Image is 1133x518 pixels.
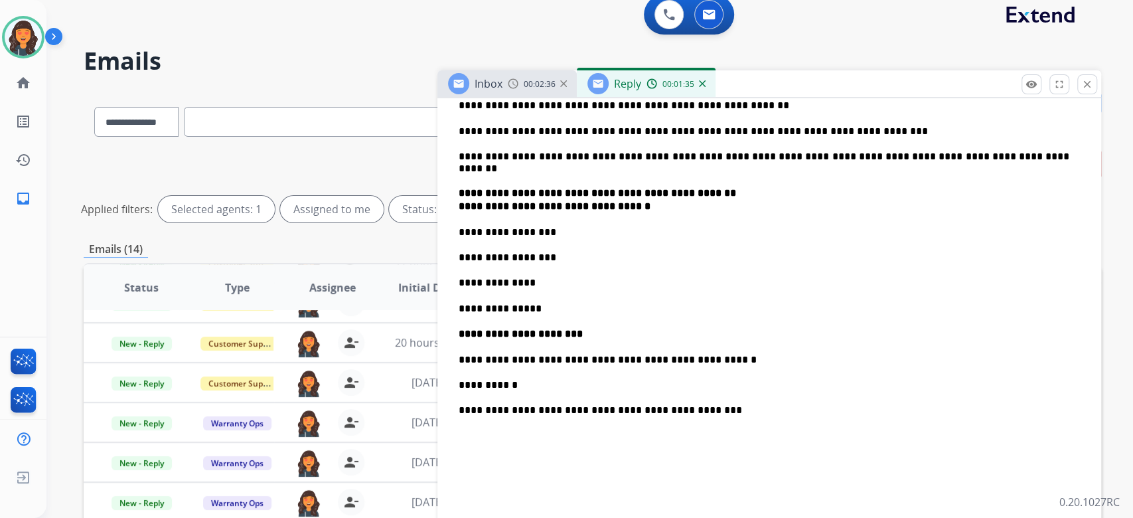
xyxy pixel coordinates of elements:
[524,79,556,90] span: 00:02:36
[295,409,322,437] img: agent-avatar
[411,415,444,430] span: [DATE]
[200,377,287,390] span: Customer Support
[1059,494,1120,510] p: 0.20.1027RC
[15,191,31,207] mat-icon: inbox
[614,76,641,91] span: Reply
[124,280,159,296] span: Status
[112,456,172,470] span: New - Reply
[15,152,31,168] mat-icon: history
[1081,78,1093,90] mat-icon: close
[343,375,359,390] mat-icon: person_remove
[1053,78,1065,90] mat-icon: fullscreen
[203,496,271,510] span: Warranty Ops
[411,375,444,390] span: [DATE]
[411,495,444,509] span: [DATE]
[295,369,322,397] img: agent-avatar
[15,114,31,129] mat-icon: list_alt
[662,79,694,90] span: 00:01:35
[309,280,356,296] span: Assignee
[112,496,172,510] span: New - Reply
[158,196,275,222] div: Selected agents: 1
[395,335,461,350] span: 20 hours ago
[295,329,322,357] img: agent-avatar
[343,414,359,430] mat-icon: person_remove
[225,280,250,296] span: Type
[203,456,271,470] span: Warranty Ops
[200,337,287,351] span: Customer Support
[112,416,172,430] span: New - Reply
[343,454,359,470] mat-icon: person_remove
[389,196,529,222] div: Status: New - Initial
[1025,78,1037,90] mat-icon: remove_red_eye
[411,455,444,470] span: [DATE]
[81,201,153,217] p: Applied filters:
[343,494,359,510] mat-icon: person_remove
[280,196,384,222] div: Assigned to me
[343,335,359,351] mat-icon: person_remove
[475,76,502,91] span: Inbox
[5,19,42,56] img: avatar
[295,489,322,517] img: agent-avatar
[295,449,322,477] img: agent-avatar
[15,75,31,91] mat-icon: home
[84,241,148,258] p: Emails (14)
[203,416,271,430] span: Warranty Ops
[112,377,172,390] span: New - Reply
[84,48,1101,74] h2: Emails
[112,337,172,351] span: New - Reply
[398,280,457,296] span: Initial Date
